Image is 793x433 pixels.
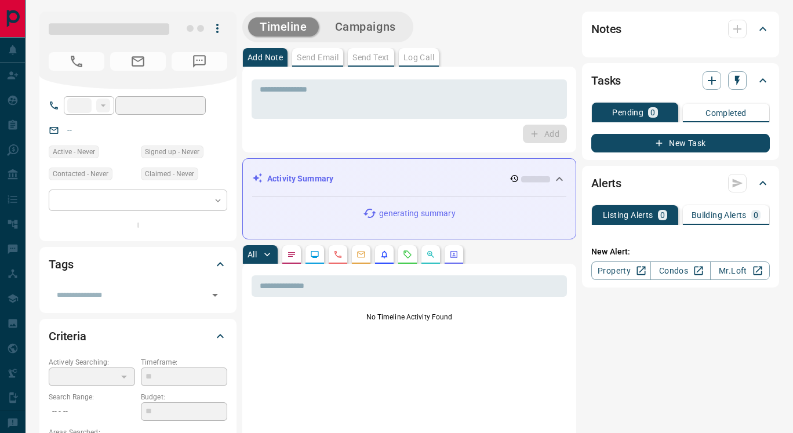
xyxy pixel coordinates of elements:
h2: Tags [49,255,73,274]
span: No Number [49,52,104,71]
span: Contacted - Never [53,168,108,180]
svg: Agent Actions [449,250,459,259]
p: Search Range: [49,392,135,402]
a: Mr.Loft [710,261,770,280]
svg: Notes [287,250,296,259]
button: Campaigns [323,17,408,37]
svg: Listing Alerts [380,250,389,259]
div: Criteria [49,322,227,350]
svg: Opportunities [426,250,435,259]
p: Actively Searching: [49,357,135,367]
p: No Timeline Activity Found [252,312,567,322]
span: No Email [110,52,166,71]
div: Notes [591,15,770,43]
p: -- - -- [49,402,135,421]
span: Claimed - Never [145,168,194,180]
svg: Lead Browsing Activity [310,250,319,259]
p: New Alert: [591,246,770,258]
button: New Task [591,134,770,152]
p: generating summary [379,208,455,220]
p: Pending [612,108,643,117]
h2: Alerts [591,174,621,192]
h2: Criteria [49,327,86,345]
div: Tasks [591,67,770,94]
p: Completed [705,109,747,117]
p: 0 [754,211,758,219]
p: Add Note [248,53,283,61]
div: Activity Summary [252,168,566,190]
span: Active - Never [53,146,95,158]
p: Timeframe: [141,357,227,367]
a: Property [591,261,651,280]
p: Budget: [141,392,227,402]
p: All [248,250,257,259]
div: Alerts [591,169,770,197]
span: No Number [172,52,227,71]
div: Tags [49,250,227,278]
h2: Tasks [591,71,621,90]
h2: Notes [591,20,621,38]
p: Listing Alerts [603,211,653,219]
span: Signed up - Never [145,146,199,158]
button: Open [207,287,223,303]
button: Timeline [248,17,319,37]
svg: Emails [357,250,366,259]
svg: Requests [403,250,412,259]
p: Activity Summary [267,173,333,185]
p: 0 [660,211,665,219]
p: Building Alerts [692,211,747,219]
a: -- [67,125,72,134]
a: Condos [650,261,710,280]
svg: Calls [333,250,343,259]
p: 0 [650,108,655,117]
